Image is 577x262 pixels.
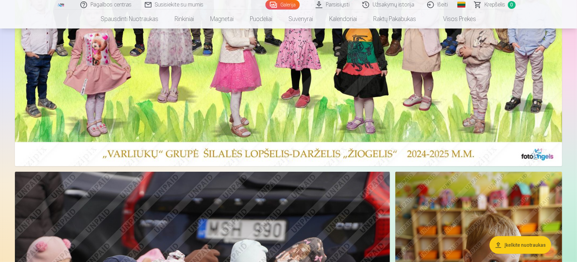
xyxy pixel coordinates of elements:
[508,1,516,9] span: 0
[202,10,242,29] a: Magnetai
[424,10,484,29] a: Visos prekės
[321,10,365,29] a: Kalendoriai
[93,10,167,29] a: Spausdinti nuotraukas
[365,10,424,29] a: Raktų pakabukas
[242,10,281,29] a: Puodeliai
[490,236,551,254] button: Įkelkite nuotraukas
[167,10,202,29] a: Rinkiniai
[57,3,65,7] img: /fa5
[484,1,505,9] span: Krepšelis
[281,10,321,29] a: Suvenyrai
